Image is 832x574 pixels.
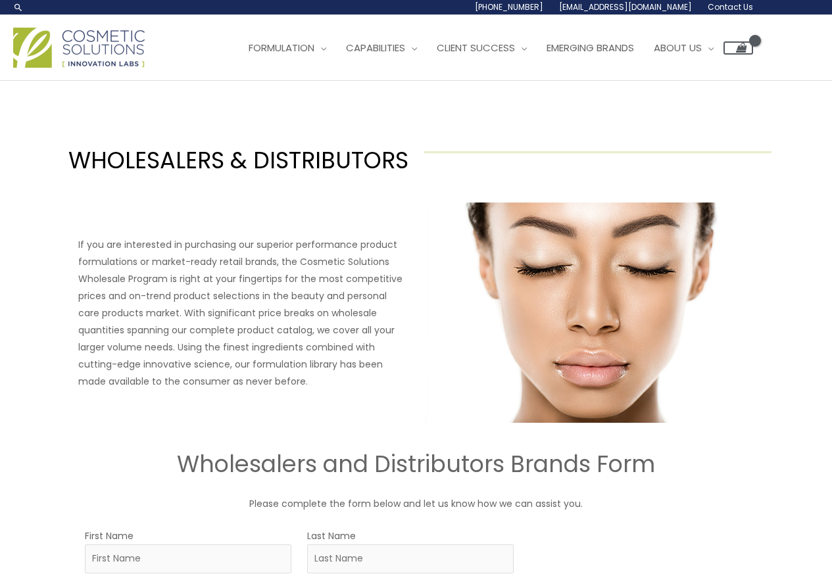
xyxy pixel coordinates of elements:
[537,28,644,68] a: Emerging Brands
[644,28,723,68] a: About Us
[249,41,314,55] span: Formulation
[61,144,408,176] h1: WHOLESALERS & DISTRIBUTORS
[654,41,702,55] span: About Us
[708,1,753,12] span: Contact Us
[78,236,408,390] p: If you are interested in purchasing our superior performance product formulations or market-ready...
[13,2,24,12] a: Search icon link
[239,28,336,68] a: Formulation
[85,544,291,573] input: First Name
[559,1,692,12] span: [EMAIL_ADDRESS][DOMAIN_NAME]
[547,41,634,55] span: Emerging Brands
[22,495,811,512] p: Please complete the form below and let us know how we can assist you.
[307,527,356,544] label: Last Name
[22,449,811,479] h2: Wholesalers and Distributors Brands Form
[723,41,753,55] a: View Shopping Cart, empty
[424,203,754,423] img: Wholesale Customer Type Image
[437,41,515,55] span: Client Success
[475,1,543,12] span: [PHONE_NUMBER]
[336,28,427,68] a: Capabilities
[307,544,514,573] input: Last Name
[346,41,405,55] span: Capabilities
[427,28,537,68] a: Client Success
[229,28,753,68] nav: Site Navigation
[85,527,134,544] label: First Name
[13,28,145,68] img: Cosmetic Solutions Logo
